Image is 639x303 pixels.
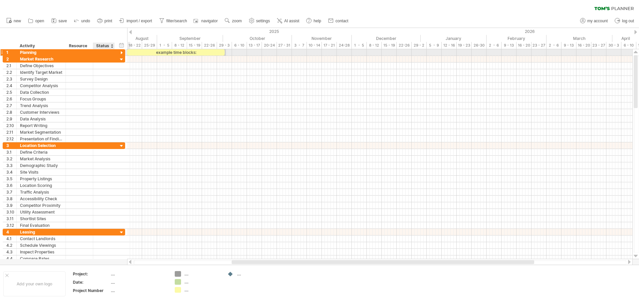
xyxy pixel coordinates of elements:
[20,102,62,109] div: Trend Analysis
[14,19,21,23] span: new
[6,63,16,69] div: 2.1
[20,162,62,169] div: Demographic Study
[20,129,62,135] div: Market Segmentation
[20,109,62,115] div: Customer Interviews
[232,19,242,23] span: zoom
[6,209,16,215] div: 3.10
[20,242,62,248] div: Schedule Viewings
[20,216,62,222] div: Shortlist Sites
[6,176,16,182] div: 3.5
[20,96,62,102] div: Focus Groups
[20,169,62,175] div: Site Visits
[127,49,225,56] div: example time blocks:
[502,42,517,49] div: 9 - 13
[20,249,62,255] div: Inspect Properties
[6,49,16,56] div: 1
[111,279,167,285] div: ....
[96,43,111,49] div: Status
[5,17,23,25] a: new
[6,122,16,129] div: 2.10
[59,19,67,23] span: save
[20,43,62,49] div: Activity
[6,142,16,149] div: 3
[117,17,154,25] a: import / export
[237,271,273,277] div: ....
[6,249,16,255] div: 4.3
[256,19,270,23] span: settings
[20,196,62,202] div: Accessibility Check
[184,271,221,277] div: ....
[6,109,16,115] div: 2.8
[217,42,232,49] div: 29 - 3
[621,42,636,49] div: 6 - 10
[184,287,221,293] div: ....
[157,35,223,42] div: September 2025
[6,102,16,109] div: 2.7
[6,235,16,242] div: 4.1
[223,17,244,25] a: zoom
[6,196,16,202] div: 3.8
[421,35,487,42] div: January 2026
[20,56,62,62] div: Market Research
[20,89,62,95] div: Data Collection
[487,35,546,42] div: February 2026
[606,42,621,49] div: 30 - 3
[613,17,636,25] a: log out
[184,279,221,285] div: ....
[587,19,608,23] span: my account
[517,42,532,49] div: 16 - 20
[532,42,546,49] div: 23 - 27
[20,63,62,69] div: Define Objectives
[232,42,247,49] div: 6 - 10
[6,189,16,195] div: 3.7
[20,122,62,129] div: Report Writing
[69,43,89,49] div: Resource
[412,42,427,49] div: 29 - 2
[561,42,576,49] div: 9 - 13
[20,235,62,242] div: Contact Landlords
[314,19,321,23] span: help
[127,42,142,49] div: 18 - 22
[6,169,16,175] div: 3.4
[472,42,487,49] div: 26-30
[20,189,62,195] div: Traffic Analysis
[367,42,382,49] div: 8 - 12
[50,17,69,25] a: save
[6,182,16,189] div: 3.6
[6,96,16,102] div: 2.6
[20,209,62,215] div: Utility Assessment
[6,202,16,209] div: 3.9
[20,82,62,89] div: Competitor Analysis
[292,42,307,49] div: 3 - 7
[73,271,109,277] div: Project:
[20,136,62,142] div: Presentation of Findings
[247,17,272,25] a: settings
[262,42,277,49] div: 20-24
[6,156,16,162] div: 3.2
[292,35,352,42] div: November 2025
[397,42,412,49] div: 22-26
[578,17,610,25] a: my account
[275,17,301,25] a: AI assist
[6,222,16,228] div: 3.12
[20,149,62,155] div: Define Criteria
[20,142,62,149] div: Location Selection
[73,279,109,285] div: Date:
[166,19,187,23] span: filter/search
[305,17,323,25] a: help
[591,42,606,49] div: 23 - 27
[26,17,46,25] a: open
[546,35,612,42] div: March 2026
[20,156,62,162] div: Market Analysis
[96,17,114,25] a: print
[335,19,348,23] span: contact
[20,76,62,82] div: Survey Design
[622,19,634,23] span: log out
[157,42,172,49] div: 1 - 5
[307,42,322,49] div: 10 - 14
[6,242,16,248] div: 4.2
[111,288,167,293] div: ....
[157,17,189,25] a: filter/search
[72,17,92,25] a: undo
[35,19,44,23] span: open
